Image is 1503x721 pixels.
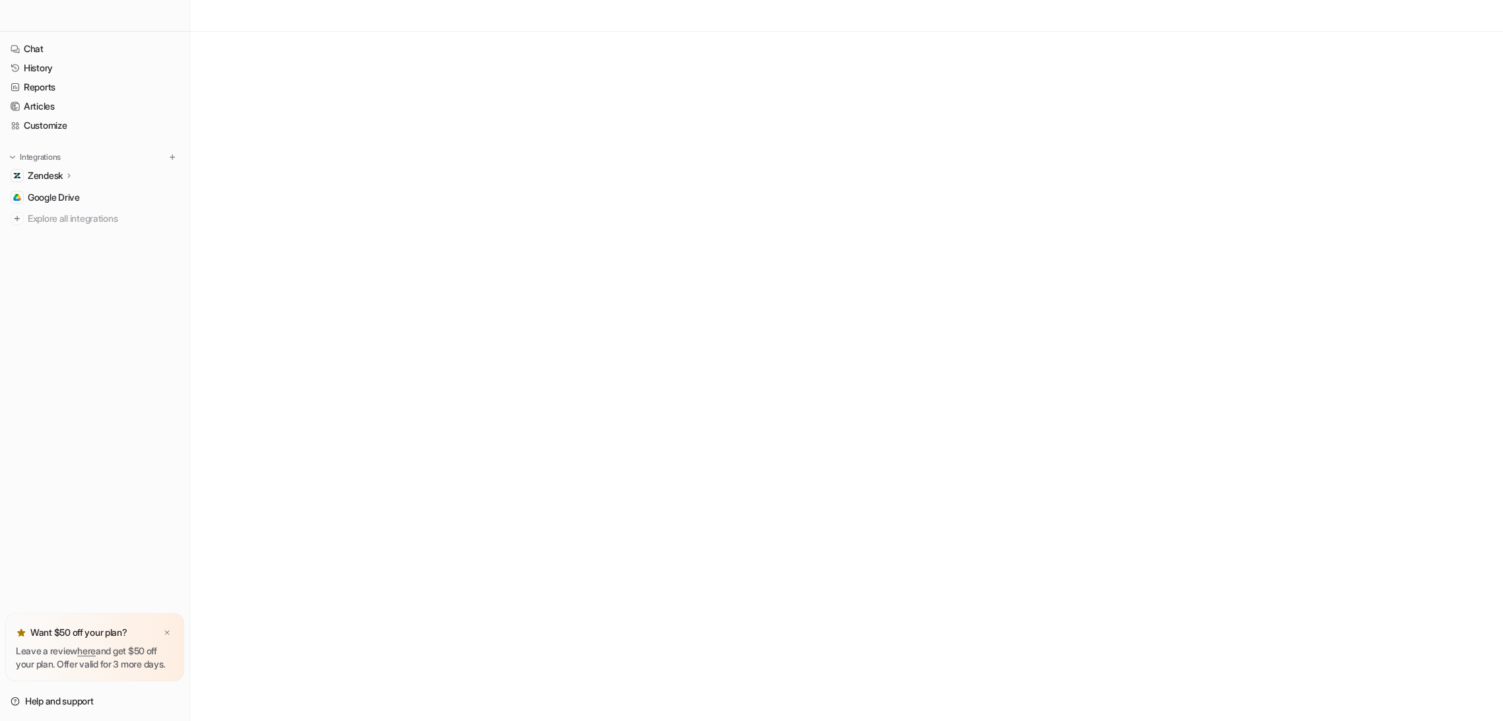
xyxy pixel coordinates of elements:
[13,193,21,201] img: Google Drive
[5,209,184,228] a: Explore all integrations
[5,692,184,710] a: Help and support
[168,153,177,162] img: menu_add.svg
[16,627,26,638] img: star
[30,626,127,639] p: Want $50 off your plan?
[163,629,171,637] img: x
[5,59,184,77] a: History
[5,188,184,207] a: Google DriveGoogle Drive
[5,151,65,164] button: Integrations
[5,78,184,96] a: Reports
[28,191,80,204] span: Google Drive
[28,208,179,229] span: Explore all integrations
[28,169,63,182] p: Zendesk
[5,97,184,116] a: Articles
[11,212,24,225] img: explore all integrations
[77,645,96,656] a: here
[16,644,174,671] p: Leave a review and get $50 off your plan. Offer valid for 3 more days.
[8,153,17,162] img: expand menu
[5,40,184,58] a: Chat
[20,152,61,162] p: Integrations
[5,116,184,135] a: Customize
[13,172,21,180] img: Zendesk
